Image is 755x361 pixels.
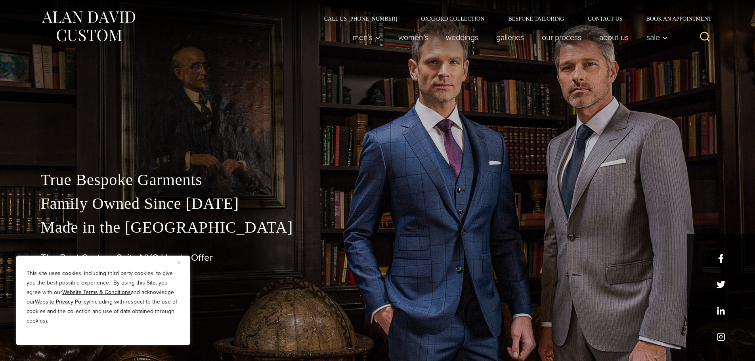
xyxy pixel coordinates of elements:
a: Our Process [533,29,590,45]
a: Bespoke Tailoring [496,16,576,21]
a: Website Terms & Conditions [62,288,131,296]
a: Women’s [389,29,437,45]
nav: Primary Navigation [344,29,672,45]
img: Close [177,261,181,264]
img: Alan David Custom [41,9,136,44]
h1: The Best Custom Suits NYC Has to Offer [41,252,715,264]
a: Call Us [PHONE_NUMBER] [312,16,409,21]
p: This site uses cookies, including third party cookies, to give you the best possible experience. ... [27,269,180,326]
p: True Bespoke Garments Family Owned Since [DATE] Made in the [GEOGRAPHIC_DATA] [41,168,715,239]
button: View Search Form [696,28,715,47]
span: Men’s [353,33,380,41]
a: Website Privacy Policy [35,298,89,306]
a: Galleries [487,29,533,45]
button: Close [177,258,187,267]
a: Oxxford Collection [409,16,496,21]
a: Contact Us [576,16,635,21]
a: About Us [590,29,637,45]
span: Sale [646,33,668,41]
a: weddings [437,29,487,45]
a: Book an Appointment [634,16,714,21]
nav: Secondary Navigation [312,16,715,21]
